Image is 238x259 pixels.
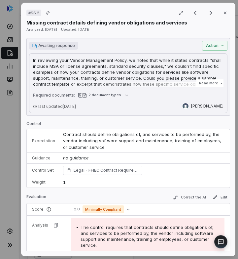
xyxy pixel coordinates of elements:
button: Copy link [42,7,54,19]
p: Score [32,207,63,212]
img: Lili Jiang avatar [183,103,188,109]
span: The control requires that contracts should define obligations of, and services to be performed by... [81,225,214,248]
button: 2.0Minimally Compliant [71,205,132,213]
span: Updated: [DATE] [61,27,90,32]
p: Missing contract details defining vendor obligations and services [26,19,187,26]
p: Expectation [32,138,55,144]
span: Awaiting response [38,43,75,48]
div: 2 document types [88,93,121,98]
p: Control [26,121,230,129]
span: Analyzed: [DATE] [26,27,57,32]
button: Previous result [188,9,202,17]
span: Contract should define obligations of, and services to be performed by, the vendor including soft... [63,132,222,150]
p: Guidance [32,155,55,161]
p: Evaluation [26,194,46,202]
p: last updated [DATE] [33,104,76,109]
p: Weight [32,180,55,185]
p: Analysis [32,223,48,228]
p: Control Set [32,168,55,173]
button: Next result [204,9,218,17]
span: # SS.2 [28,10,39,16]
span: no guidance [63,155,88,160]
button: Edit [210,193,230,201]
span: Required documents: [33,93,75,98]
span: [PERSON_NAME] [191,104,223,109]
p: In reviewing your Vendor Management Policy, we noted that while it states contracts "shall includ... [33,57,223,93]
span: 1 [63,180,66,185]
span: Legal - FFIEC Contract Requirements Scope of Service [74,167,139,174]
span: Minimally Compliant [83,205,124,213]
button: Correct the AI [170,194,209,201]
button: Read more [197,77,225,89]
button: Action [202,41,227,51]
